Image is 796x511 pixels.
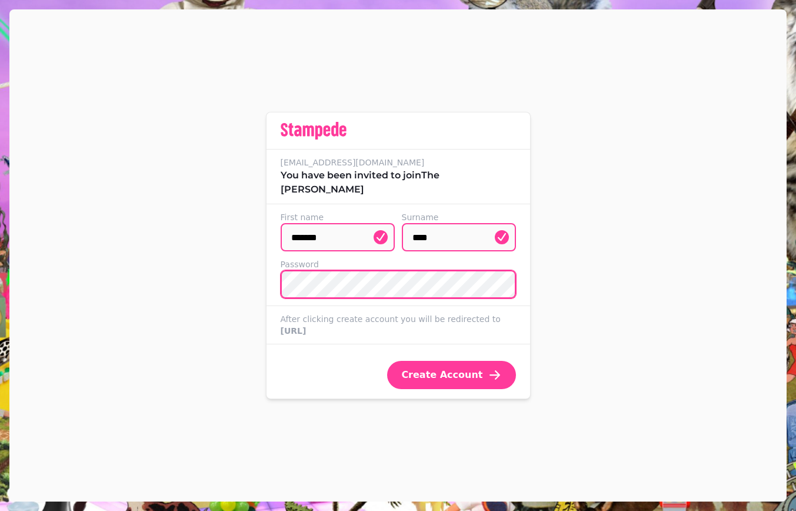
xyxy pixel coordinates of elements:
[281,157,516,168] label: [EMAIL_ADDRESS][DOMAIN_NAME]
[281,258,516,270] label: Password
[387,361,515,389] button: Create Account
[401,370,482,380] span: Create Account
[281,313,516,337] label: After clicking create account you will be redirected to
[402,211,516,223] label: Surname
[281,211,395,223] label: First name
[281,168,516,197] p: You have been invited to join The [PERSON_NAME]
[281,326,307,336] strong: [URL]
